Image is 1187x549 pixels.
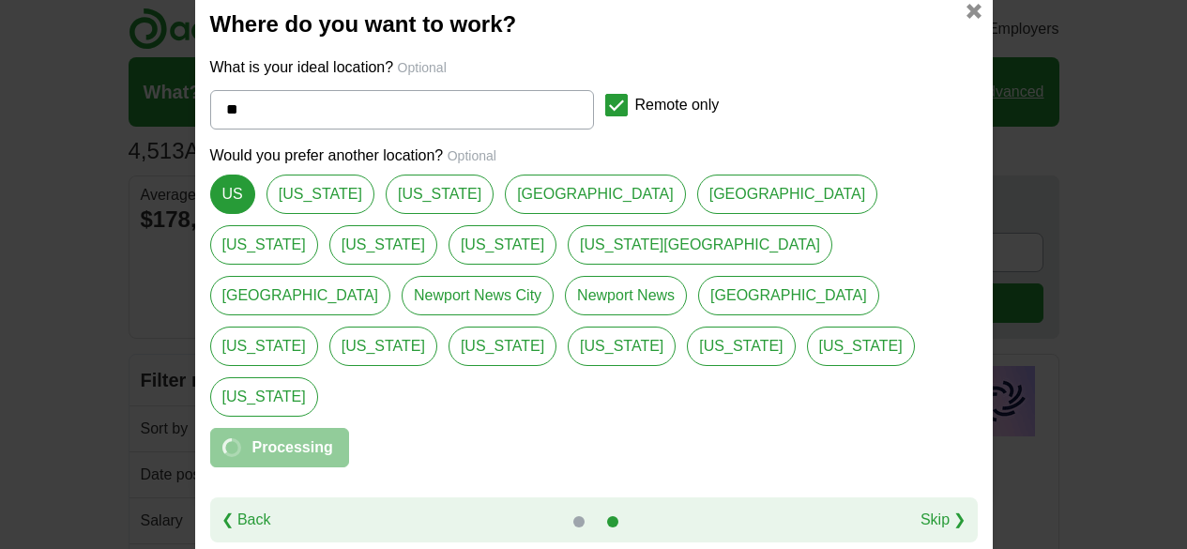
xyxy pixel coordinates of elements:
a: [US_STATE] [210,377,318,417]
a: Skip ❯ [921,509,966,531]
p: What is your ideal location? [210,56,978,79]
a: Newport News City [402,276,554,315]
a: [US_STATE] [807,327,915,366]
a: [US_STATE] [329,327,437,366]
span: Optional [398,60,447,75]
label: Remote only [635,94,720,116]
a: [GEOGRAPHIC_DATA] [698,276,879,315]
a: [GEOGRAPHIC_DATA] [505,175,686,214]
a: US [210,175,255,214]
h2: Where do you want to work? [210,8,978,41]
span: Optional [448,148,496,163]
a: ❮ Back [221,509,271,531]
a: [US_STATE] [449,327,556,366]
p: Would you prefer another location? [210,145,978,167]
a: [US_STATE][GEOGRAPHIC_DATA] [568,225,832,265]
a: [US_STATE] [449,225,556,265]
a: [GEOGRAPHIC_DATA] [697,175,878,214]
a: [US_STATE] [210,225,318,265]
a: [US_STATE] [329,225,437,265]
a: [US_STATE] [386,175,494,214]
a: Newport News [565,276,687,315]
a: [US_STATE] [687,327,795,366]
a: [US_STATE] [568,327,676,366]
a: [US_STATE] [210,327,318,366]
button: Processing [210,428,349,467]
a: [US_STATE] [266,175,374,214]
a: [GEOGRAPHIC_DATA] [210,276,391,315]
